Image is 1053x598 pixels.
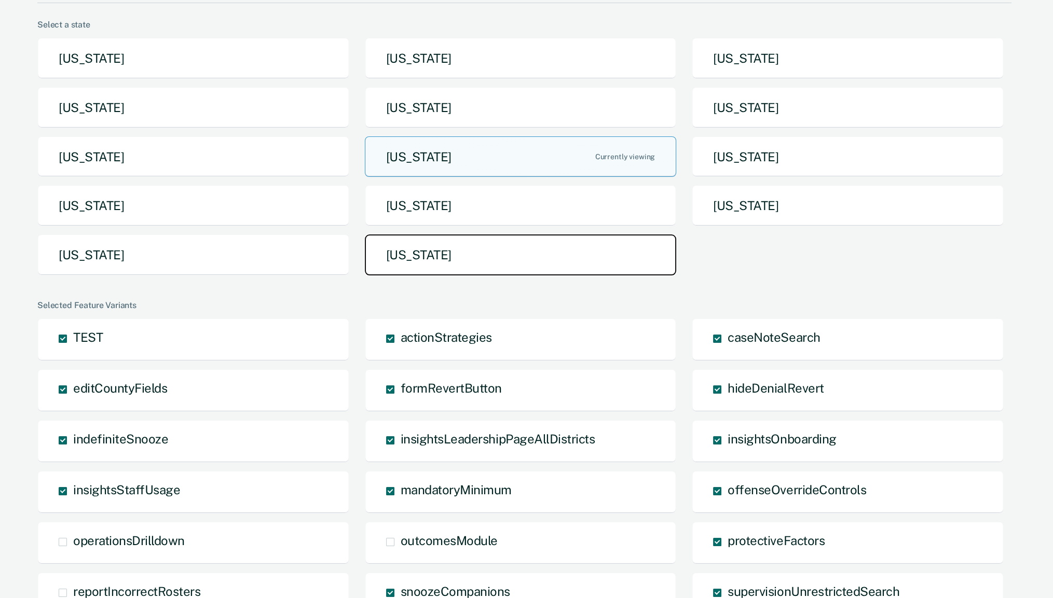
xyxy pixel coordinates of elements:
div: Selected Feature Variants [37,300,1011,310]
button: [US_STATE] [365,136,677,177]
span: offenseOverrideControls [728,482,866,497]
button: [US_STATE] [37,234,349,275]
span: caseNoteSearch [728,330,820,344]
span: mandatoryMinimum [401,482,512,497]
span: insightsOnboarding [728,432,836,446]
span: editCountyFields [73,381,167,395]
div: Select a state [37,20,1011,30]
span: protectiveFactors [728,533,825,548]
button: [US_STATE] [37,38,349,79]
button: [US_STATE] [37,87,349,128]
button: [US_STATE] [365,38,677,79]
button: [US_STATE] [365,185,677,226]
button: [US_STATE] [365,87,677,128]
button: [US_STATE] [692,185,1004,226]
span: operationsDrilldown [73,533,185,548]
button: [US_STATE] [692,136,1004,177]
button: [US_STATE] [37,136,349,177]
span: formRevertButton [401,381,502,395]
span: TEST [73,330,103,344]
span: insightsLeadershipPageAllDistricts [401,432,595,446]
button: [US_STATE] [37,185,349,226]
span: actionStrategies [401,330,492,344]
button: [US_STATE] [692,87,1004,128]
button: [US_STATE] [365,234,677,275]
span: outcomesModule [401,533,498,548]
span: insightsStaffUsage [73,482,180,497]
span: indefiniteSnooze [73,432,168,446]
span: hideDenialRevert [728,381,824,395]
button: [US_STATE] [692,38,1004,79]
